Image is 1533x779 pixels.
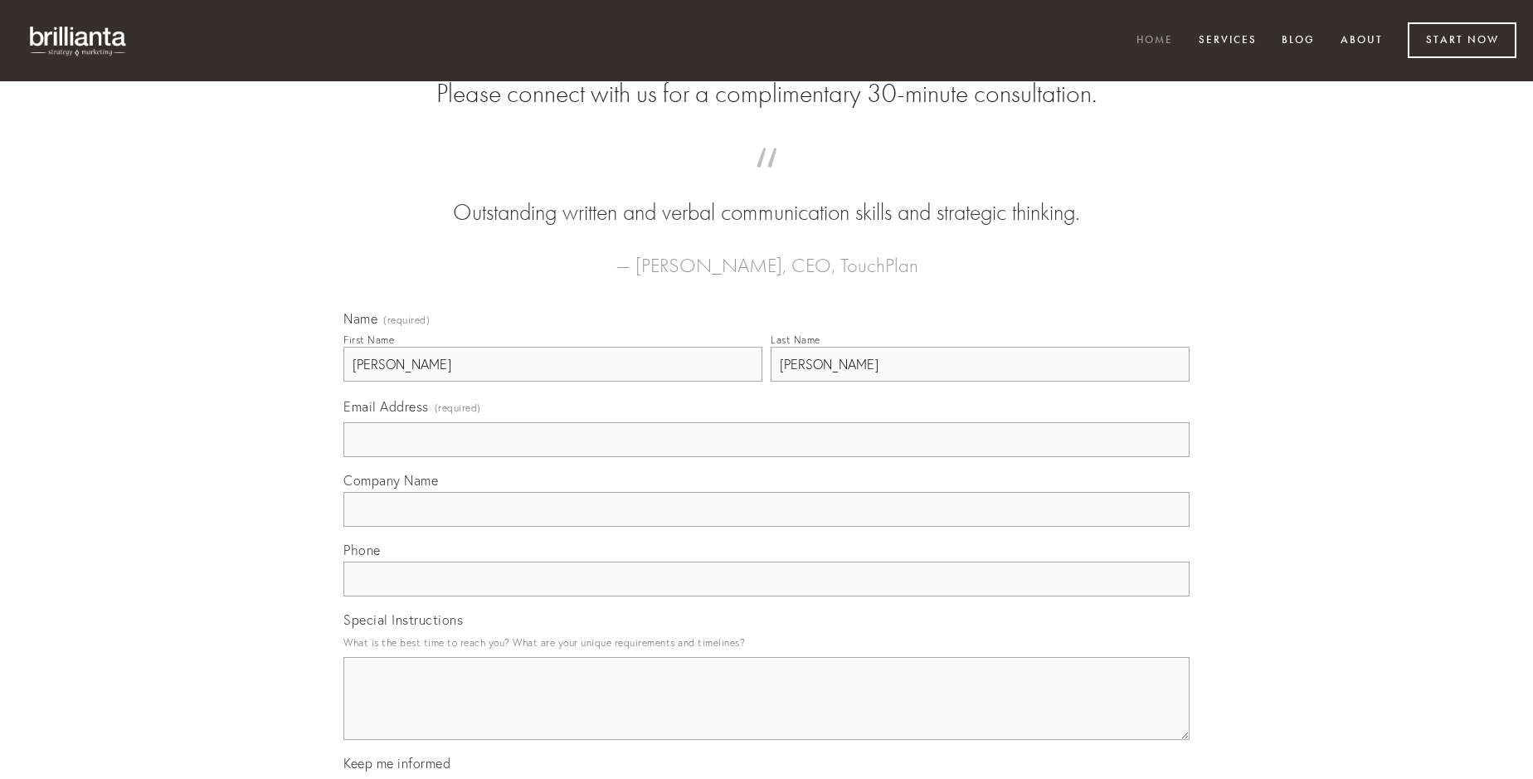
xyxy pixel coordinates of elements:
[1188,27,1268,55] a: Services
[343,631,1190,654] p: What is the best time to reach you? What are your unique requirements and timelines?
[1408,22,1516,58] a: Start Now
[1271,27,1326,55] a: Blog
[1330,27,1394,55] a: About
[343,334,394,346] div: First Name
[343,310,377,327] span: Name
[343,78,1190,110] h2: Please connect with us for a complimentary 30-minute consultation.
[435,397,481,419] span: (required)
[771,334,820,346] div: Last Name
[343,542,381,558] span: Phone
[370,164,1163,229] blockquote: Outstanding written and verbal communication skills and strategic thinking.
[370,164,1163,197] span: “
[383,315,430,325] span: (required)
[370,229,1163,282] figcaption: — [PERSON_NAME], CEO, TouchPlan
[17,17,141,65] img: brillianta - research, strategy, marketing
[343,611,463,628] span: Special Instructions
[343,398,429,415] span: Email Address
[1126,27,1184,55] a: Home
[343,755,450,772] span: Keep me informed
[343,472,438,489] span: Company Name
